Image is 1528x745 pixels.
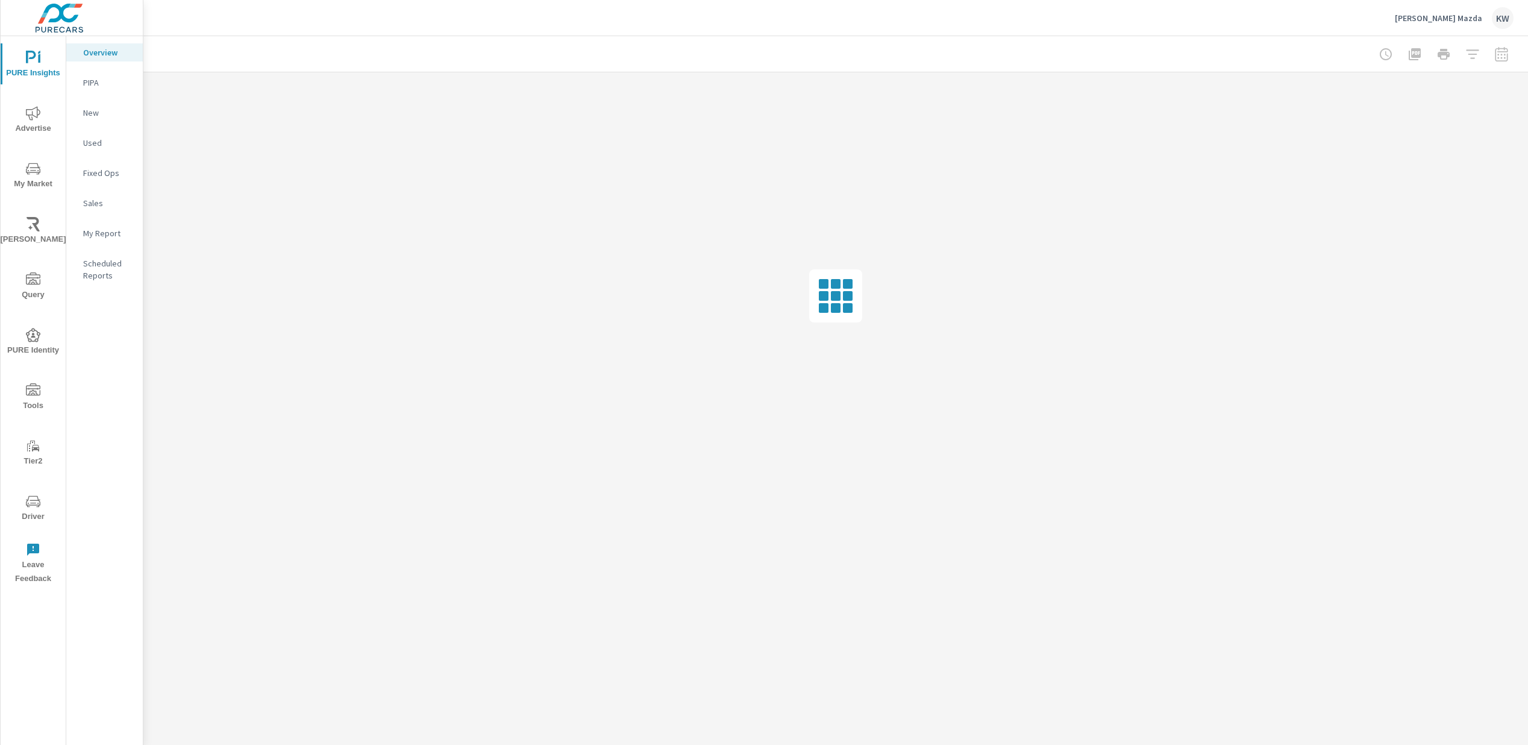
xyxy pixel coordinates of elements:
[1,36,66,591] div: nav menu
[4,272,62,302] span: Query
[66,164,143,182] div: Fixed Ops
[66,134,143,152] div: Used
[83,77,133,89] p: PIPA
[66,224,143,242] div: My Report
[66,254,143,284] div: Scheduled Reports
[4,542,62,586] span: Leave Feedback
[66,104,143,122] div: New
[66,74,143,92] div: PIPA
[4,439,62,468] span: Tier2
[83,227,133,239] p: My Report
[83,137,133,149] p: Used
[4,328,62,357] span: PURE Identity
[83,167,133,179] p: Fixed Ops
[83,46,133,58] p: Overview
[83,257,133,281] p: Scheduled Reports
[4,383,62,413] span: Tools
[4,106,62,136] span: Advertise
[66,194,143,212] div: Sales
[4,162,62,191] span: My Market
[4,494,62,524] span: Driver
[83,107,133,119] p: New
[1492,7,1514,29] div: KW
[66,43,143,61] div: Overview
[83,197,133,209] p: Sales
[1395,13,1482,24] p: [PERSON_NAME] Mazda
[4,217,62,247] span: [PERSON_NAME]
[4,51,62,80] span: PURE Insights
